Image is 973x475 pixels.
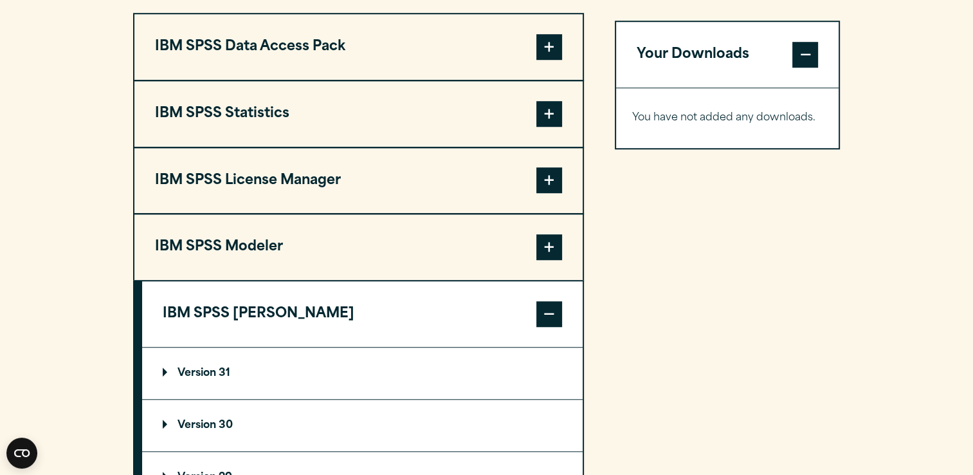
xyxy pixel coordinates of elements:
[134,81,583,147] button: IBM SPSS Statistics
[6,438,37,469] button: Open CMP widget
[142,400,583,451] summary: Version 30
[163,368,230,378] p: Version 31
[134,214,583,280] button: IBM SPSS Modeler
[142,348,583,399] summary: Version 31
[134,14,583,80] button: IBM SPSS Data Access Pack
[142,281,583,347] button: IBM SPSS [PERSON_NAME]
[632,109,823,127] p: You have not added any downloads.
[163,420,233,431] p: Version 30
[134,148,583,214] button: IBM SPSS License Manager
[616,88,839,148] div: Your Downloads
[616,22,839,88] button: Your Downloads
